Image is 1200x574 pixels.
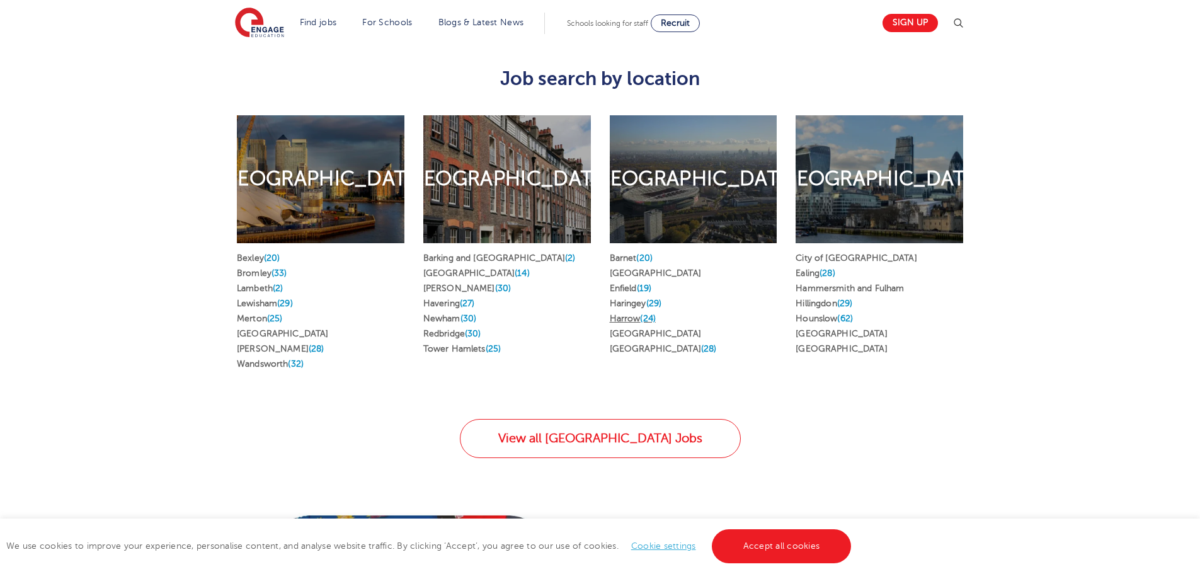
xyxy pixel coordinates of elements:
span: (28) [309,344,324,353]
a: [GEOGRAPHIC_DATA] [237,329,328,338]
span: We use cookies to improve your experience, personalise content, and analyse website traffic. By c... [6,541,854,551]
a: Tower Hamlets(25) [423,344,501,353]
span: (2) [565,253,575,263]
a: Barnet(20) [610,253,653,263]
a: [GEOGRAPHIC_DATA](14) [423,268,530,278]
h2: [GEOGRAPHIC_DATA] [775,166,983,192]
a: Lambeth(2) [237,284,283,293]
span: (29) [646,299,662,308]
span: (20) [636,253,653,263]
a: Hounslow(62) [796,314,853,323]
a: Haringey(29) [610,299,662,308]
a: Redbridge(30) [423,329,481,338]
h2: [GEOGRAPHIC_DATA] [403,166,610,192]
a: [GEOGRAPHIC_DATA] [610,268,701,278]
span: (27) [460,299,475,308]
a: [PERSON_NAME](28) [237,344,324,353]
a: Cookie settings [631,541,696,551]
span: (28) [701,344,717,353]
a: Find jobs [300,18,337,27]
span: (32) [288,359,304,369]
span: (29) [277,299,293,308]
span: (30) [460,314,477,323]
span: (20) [264,253,280,263]
a: [GEOGRAPHIC_DATA](28) [610,344,717,353]
a: Harrow(24) [610,314,656,323]
a: Bromley(33) [237,268,287,278]
a: Enfield(19) [610,284,652,293]
a: Havering(27) [423,299,475,308]
span: (62) [837,314,853,323]
span: (14) [515,268,530,278]
h2: [GEOGRAPHIC_DATA] [589,166,797,192]
img: Engage Education [235,8,284,39]
span: (19) [637,284,652,293]
span: (25) [267,314,283,323]
a: For Schools [362,18,412,27]
span: (29) [837,299,853,308]
span: (2) [273,284,283,293]
a: View all [GEOGRAPHIC_DATA] Jobs [460,419,741,458]
a: Merton(25) [237,314,282,323]
span: (25) [486,344,501,353]
a: Barking and [GEOGRAPHIC_DATA](2) [423,253,576,263]
a: Wandsworth(32) [237,359,304,369]
a: [GEOGRAPHIC_DATA] [610,329,701,338]
a: Recruit [651,14,700,32]
a: Hammersmith and Fulham [796,284,904,293]
span: (28) [820,268,835,278]
span: (30) [495,284,511,293]
h2: [GEOGRAPHIC_DATA] [217,166,425,192]
span: (30) [465,329,481,338]
a: City of [GEOGRAPHIC_DATA] [796,253,917,263]
span: (33) [271,268,287,278]
h3: Job search by location [227,68,973,89]
a: [GEOGRAPHIC_DATA] [796,329,887,338]
a: Bexley(20) [237,253,280,263]
a: Hillingdon(29) [796,299,852,308]
a: Accept all cookies [712,529,852,563]
a: [GEOGRAPHIC_DATA] [796,344,887,353]
a: Ealing(28) [796,268,835,278]
a: Lewisham(29) [237,299,293,308]
span: Recruit [661,18,690,28]
a: [PERSON_NAME](30) [423,284,511,293]
a: Blogs & Latest News [438,18,524,27]
span: Schools looking for staff [567,19,648,28]
a: Sign up [883,14,938,32]
span: (24) [640,314,656,323]
a: Newham(30) [423,314,476,323]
